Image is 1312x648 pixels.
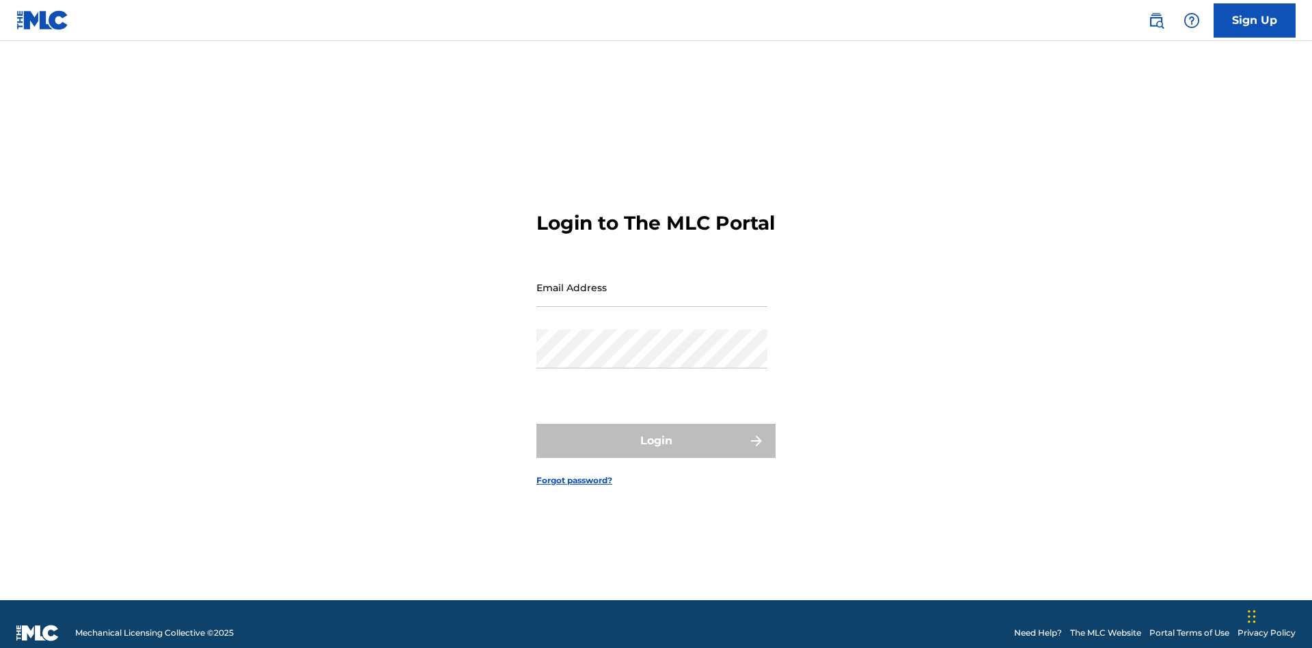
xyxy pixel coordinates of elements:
a: Need Help? [1014,627,1062,639]
div: Help [1178,7,1205,34]
a: Forgot password? [536,474,612,487]
a: Sign Up [1214,3,1296,38]
a: Portal Terms of Use [1149,627,1229,639]
img: MLC Logo [16,10,69,30]
a: Public Search [1143,7,1170,34]
div: Drag [1248,596,1256,637]
img: search [1148,12,1164,29]
span: Mechanical Licensing Collective © 2025 [75,627,234,639]
a: The MLC Website [1070,627,1141,639]
img: help [1184,12,1200,29]
h3: Login to The MLC Portal [536,211,775,235]
img: logo [16,625,59,641]
iframe: Chat Widget [1244,582,1312,648]
a: Privacy Policy [1238,627,1296,639]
